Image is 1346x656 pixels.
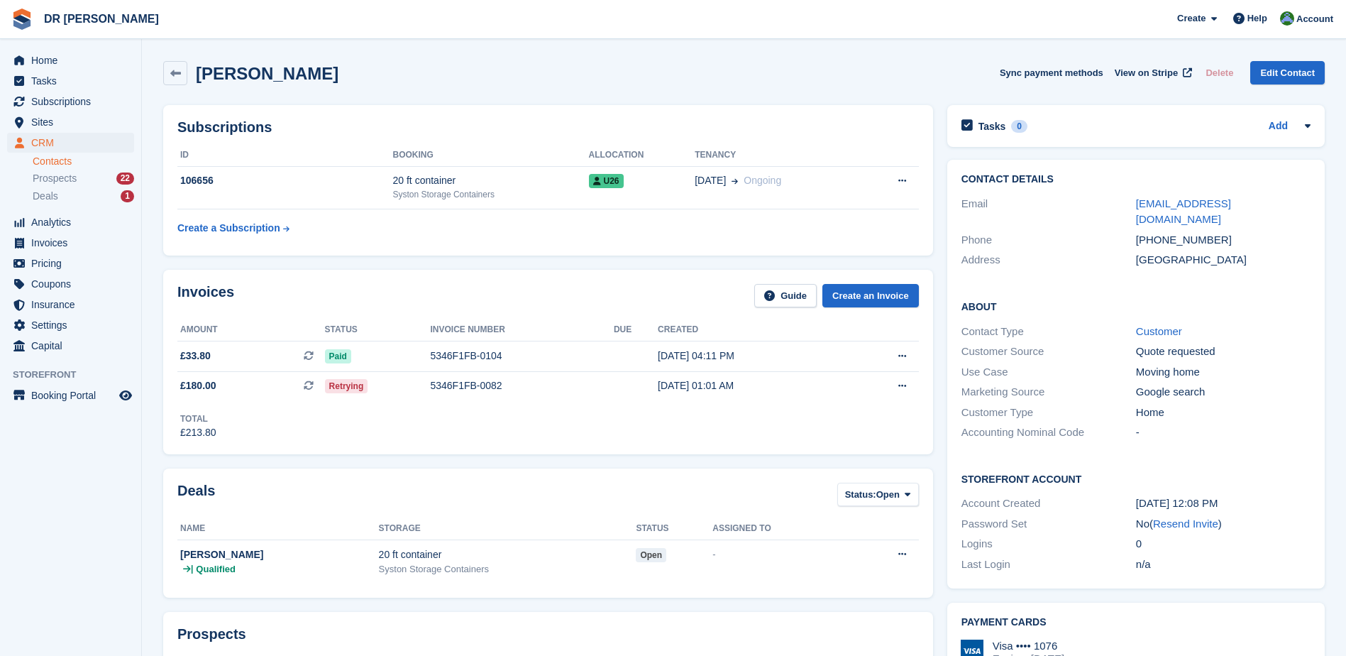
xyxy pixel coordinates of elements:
a: menu [7,133,134,153]
span: [DATE] [695,173,726,188]
div: 5346F1FB-0104 [430,349,613,363]
span: Help [1247,11,1267,26]
span: Retrying [325,379,368,393]
h2: Payment cards [961,617,1311,628]
a: Add [1269,119,1288,135]
a: Edit Contact [1250,61,1325,84]
span: Paid [325,349,351,363]
button: Sync payment methods [1000,61,1103,84]
div: 106656 [177,173,393,188]
h2: Storefront Account [961,471,1311,486]
span: ( ) [1149,518,1222,530]
div: [GEOGRAPHIC_DATA] [1136,252,1311,268]
span: Status: [845,488,876,502]
div: 0 [1011,120,1027,133]
div: [DATE] 04:11 PM [658,349,846,363]
div: 22 [116,173,134,185]
div: Quote requested [1136,344,1311,360]
h2: Prospects [177,626,246,643]
div: Contact Type [961,324,1136,340]
span: Booking Portal [31,386,116,405]
div: Google search [1136,384,1311,400]
span: Ongoing [744,175,781,186]
span: Storefront [13,368,141,382]
a: Customer [1136,325,1182,337]
th: Invoice number [430,319,613,341]
div: Password Set [961,516,1136,532]
div: - [712,547,849,562]
span: | [191,562,193,576]
span: Qualified [196,562,236,576]
span: Analytics [31,212,116,232]
div: [DATE] 12:08 PM [1136,496,1311,512]
div: Use Case [961,364,1136,381]
span: View on Stripe [1115,66,1178,80]
div: [PHONE_NUMBER] [1136,232,1311,248]
h2: Deals [177,483,215,509]
div: Syston Storage Containers [379,562,636,576]
h2: Invoices [177,284,234,307]
span: Prospects [33,172,77,185]
a: Resend Invite [1153,518,1218,530]
div: Email [961,196,1136,228]
div: 1 [121,190,134,202]
div: Marketing Source [961,384,1136,400]
th: Storage [379,518,636,540]
a: menu [7,50,134,70]
span: £180.00 [180,378,216,393]
div: 20 ft container [393,173,589,188]
div: No [1136,516,1311,532]
div: n/a [1136,557,1311,573]
div: Last Login [961,557,1136,573]
span: Settings [31,315,116,335]
a: menu [7,336,134,356]
a: menu [7,71,134,91]
a: Prospects 22 [33,171,134,186]
div: Phone [961,232,1136,248]
div: Create a Subscription [177,221,280,236]
h2: [PERSON_NAME] [196,64,338,83]
th: Name [177,518,379,540]
div: £213.80 [180,425,216,440]
a: menu [7,315,134,335]
th: Booking [393,144,589,167]
th: Allocation [589,144,695,167]
a: Deals 1 [33,189,134,204]
h2: About [961,299,1311,313]
span: Sites [31,112,116,132]
a: View on Stripe [1109,61,1195,84]
div: Moving home [1136,364,1311,381]
h2: Subscriptions [177,119,919,136]
th: Tenancy [695,144,861,167]
div: Total [180,412,216,425]
a: Preview store [117,387,134,404]
a: Contacts [33,155,134,168]
a: menu [7,212,134,232]
div: Syston Storage Containers [393,188,589,201]
span: £33.80 [180,349,211,363]
button: Status: Open [837,483,919,506]
span: Capital [31,336,116,356]
span: Invoices [31,233,116,253]
th: ID [177,144,393,167]
span: Tasks [31,71,116,91]
div: Home [1136,405,1311,421]
div: Account Created [961,496,1136,512]
a: menu [7,295,134,315]
th: Created [658,319,846,341]
span: Account [1296,12,1333,26]
span: Coupons [31,274,116,294]
div: [PERSON_NAME] [180,547,379,562]
div: 0 [1136,536,1311,552]
span: CRM [31,133,116,153]
h2: Tasks [978,120,1006,133]
button: Delete [1200,61,1239,84]
span: Home [31,50,116,70]
th: Status [636,518,712,540]
img: Alice Stanley [1280,11,1294,26]
span: U26 [589,174,624,188]
a: Create an Invoice [822,284,919,307]
a: Create a Subscription [177,215,289,241]
div: Visa •••• 1076 [993,640,1064,652]
div: [DATE] 01:01 AM [658,378,846,393]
